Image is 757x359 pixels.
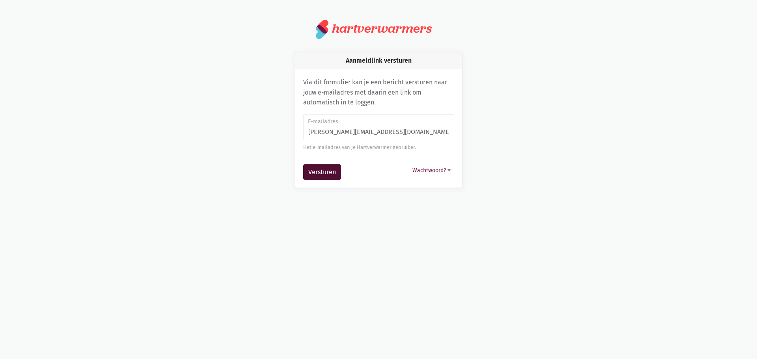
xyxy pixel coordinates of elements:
div: Aanmeldlink versturen [295,52,462,69]
div: hartverwarmers [332,21,432,36]
form: Aanmeldlink versturen [303,114,454,180]
img: logo.svg [316,19,329,39]
div: Het e-mailadres van je Hartverwarmer gebruiker. [303,143,454,151]
label: E-mailadres [308,117,449,126]
a: hartverwarmers [316,19,441,39]
button: Versturen [303,164,341,180]
p: Via dit formulier kan je een bericht versturen naar jouw e-mailadres met daarin een link om autom... [303,77,454,108]
button: Wachtwoord? [409,164,454,177]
